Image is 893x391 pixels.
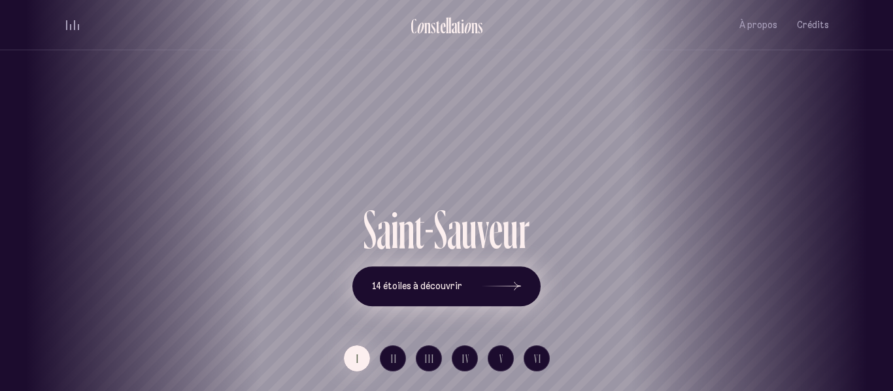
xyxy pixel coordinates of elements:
span: Crédits [797,20,829,31]
div: l [446,15,448,37]
div: v [477,202,489,257]
span: VI [534,353,542,364]
div: a [451,15,457,37]
div: o [416,15,424,37]
button: 14 étoiles à découvrir [352,266,541,307]
button: I [344,345,370,371]
div: C [411,15,416,37]
div: r [518,202,530,257]
div: a [447,202,462,257]
button: Crédits [797,10,829,40]
span: À propos [739,20,777,31]
button: volume audio [64,18,81,32]
div: n [471,15,478,37]
span: I [356,353,360,364]
div: o [463,15,471,37]
div: n [398,202,414,257]
div: e [440,15,446,37]
div: u [462,202,477,257]
div: s [478,15,483,37]
div: a [377,202,391,257]
button: VI [524,345,550,371]
div: n [424,15,431,37]
span: IV [462,353,470,364]
div: s [431,15,436,37]
div: e [489,202,503,257]
button: V [488,345,514,371]
button: II [380,345,406,371]
span: V [499,353,504,364]
div: t [414,202,424,257]
div: S [363,202,377,257]
div: t [457,15,461,37]
div: u [503,202,518,257]
button: III [416,345,442,371]
div: i [461,15,464,37]
div: - [424,202,434,257]
button: IV [452,345,478,371]
span: III [425,353,435,364]
span: 14 étoiles à découvrir [372,281,462,292]
div: t [436,15,440,37]
div: l [448,15,451,37]
div: S [434,202,447,257]
span: II [391,353,397,364]
button: À propos [739,10,777,40]
div: i [391,202,398,257]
